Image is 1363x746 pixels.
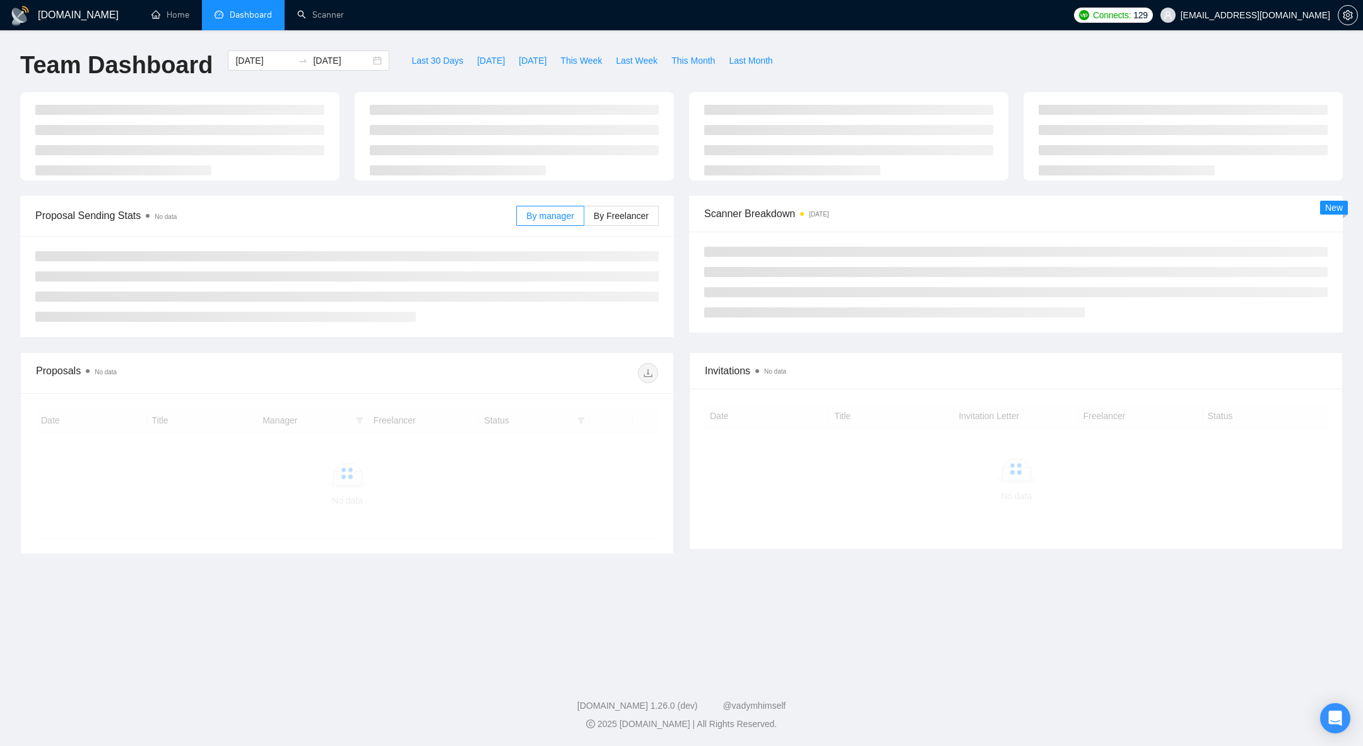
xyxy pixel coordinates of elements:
[609,50,664,71] button: Last Week
[470,50,512,71] button: [DATE]
[95,369,117,376] span: No data
[664,50,722,71] button: This Month
[1320,703,1350,733] div: Open Intercom Messenger
[519,54,546,68] span: [DATE]
[20,50,213,80] h1: Team Dashboard
[1093,8,1131,22] span: Connects:
[577,701,698,711] a: [DOMAIN_NAME] 1.26.0 (dev)
[1338,10,1357,20] span: setting
[10,6,30,26] img: logo
[36,363,347,383] div: Proposals
[235,54,293,68] input: Start date
[1079,10,1089,20] img: upwork-logo.png
[215,10,223,19] span: dashboard
[594,211,649,221] span: By Freelancer
[705,363,1327,379] span: Invitations
[230,9,272,20] span: Dashboard
[477,54,505,68] span: [DATE]
[10,718,1353,731] div: 2025 [DOMAIN_NAME] | All Rights Reserved.
[35,208,516,223] span: Proposal Sending Stats
[553,50,609,71] button: This Week
[1133,8,1147,22] span: 129
[1338,5,1358,25] button: setting
[313,54,370,68] input: End date
[723,701,786,711] a: @vadymhimself
[722,50,779,71] button: Last Month
[298,56,308,66] span: swap-right
[526,211,574,221] span: By manager
[671,54,715,68] span: This Month
[764,368,786,375] span: No data
[155,213,177,220] span: No data
[411,54,463,68] span: Last 30 Days
[729,54,772,68] span: Last Month
[404,50,470,71] button: Last 30 Days
[704,206,1328,222] span: Scanner Breakdown
[586,719,595,728] span: copyright
[151,9,189,20] a: homeHome
[1325,203,1343,213] span: New
[560,54,602,68] span: This Week
[512,50,553,71] button: [DATE]
[298,56,308,66] span: to
[616,54,658,68] span: Last Week
[809,211,829,218] time: [DATE]
[297,9,344,20] a: searchScanner
[1338,10,1358,20] a: setting
[1164,11,1172,20] span: user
